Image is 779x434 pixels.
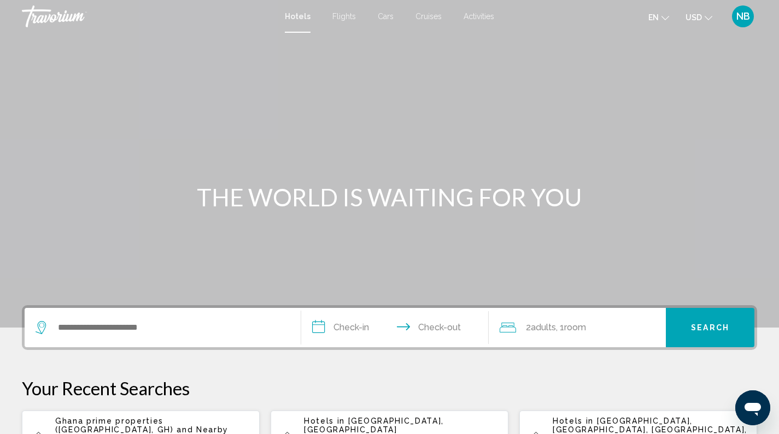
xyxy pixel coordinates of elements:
span: , 1 [556,320,586,335]
span: USD [686,13,702,22]
span: Hotels in [553,417,594,425]
button: Search [666,308,754,347]
button: Change currency [686,9,712,25]
span: NB [736,11,750,22]
span: Adults [531,322,556,332]
span: en [648,13,659,22]
p: Your Recent Searches [22,377,757,399]
div: Search widget [25,308,754,347]
h1: THE WORLD IS WAITING FOR YOU [185,183,595,211]
button: Travelers: 2 adults, 0 children [489,308,666,347]
span: Hotels in [304,417,345,425]
button: User Menu [729,5,757,28]
span: Room [564,322,586,332]
iframe: Button to launch messaging window [735,390,770,425]
button: Check in and out dates [301,308,489,347]
a: Flights [332,12,356,21]
a: Hotels [285,12,311,21]
a: Cars [378,12,394,21]
a: Travorium [22,5,274,27]
span: Search [691,324,729,332]
button: Change language [648,9,669,25]
span: Ghana prime properties ([GEOGRAPHIC_DATA], GH) [55,417,174,434]
span: 2 [526,320,556,335]
a: Activities [464,12,494,21]
a: Cruises [415,12,442,21]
